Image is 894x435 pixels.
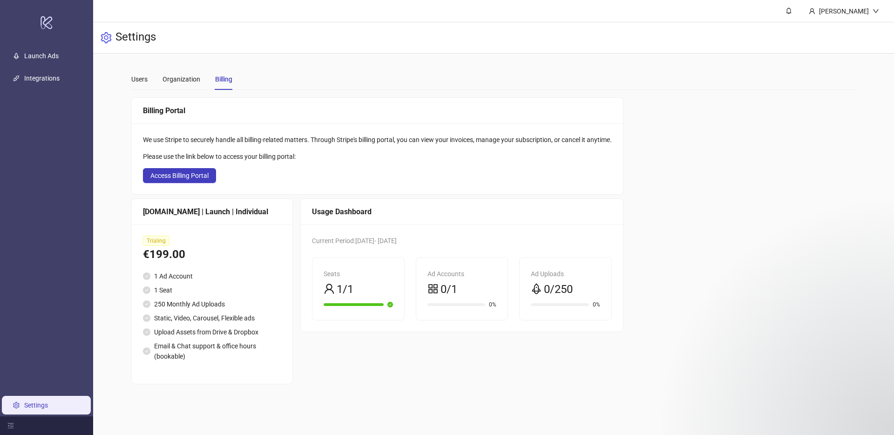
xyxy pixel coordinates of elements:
li: 250 Monthly Ad Uploads [143,299,281,309]
div: [DOMAIN_NAME] | Launch | Individual [143,206,281,217]
a: Settings [24,401,48,409]
span: user [324,283,335,294]
div: We use Stripe to securely handle all billing-related matters. Through Stripe's billing portal, yo... [143,135,612,145]
span: 0% [489,302,496,307]
span: check-circle [143,328,150,336]
div: [PERSON_NAME] [815,6,873,16]
span: 0% [593,302,600,307]
li: Upload Assets from Drive & Dropbox [143,327,281,337]
div: Ad Uploads [531,269,600,279]
span: 0/250 [544,281,573,299]
span: check-circle [143,272,150,280]
span: Current Period: [DATE] - [DATE] [312,237,397,245]
span: check-circle [387,302,393,307]
span: rocket [531,283,542,294]
h3: Settings [115,30,156,46]
a: Integrations [24,75,60,82]
span: 1/1 [337,281,353,299]
li: 1 Seat [143,285,281,295]
span: bell [786,7,792,14]
div: Organization [163,74,200,84]
div: Billing Portal [143,105,612,116]
button: Access Billing Portal [143,168,216,183]
span: appstore [427,283,439,294]
span: check-circle [143,314,150,322]
li: Static, Video, Carousel, Flexible ads [143,313,281,323]
div: Seats [324,269,393,279]
span: setting [101,32,112,43]
div: Please use the link below to access your billing portal: [143,151,612,162]
li: Email & Chat support & office hours (bookable) [143,341,281,361]
span: Trialing [143,236,169,246]
div: Usage Dashboard [312,206,612,217]
div: Ad Accounts [427,269,497,279]
span: 0/1 [440,281,457,299]
span: down [873,8,879,14]
a: Launch Ads [24,52,59,60]
span: check-circle [143,300,150,308]
div: Billing [215,74,232,84]
span: check-circle [143,347,150,355]
span: user [809,8,815,14]
span: menu-fold [7,422,14,429]
span: Access Billing Portal [150,172,209,179]
span: check-circle [143,286,150,294]
li: 1 Ad Account [143,271,281,281]
div: €199.00 [143,246,281,264]
div: Users [131,74,148,84]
